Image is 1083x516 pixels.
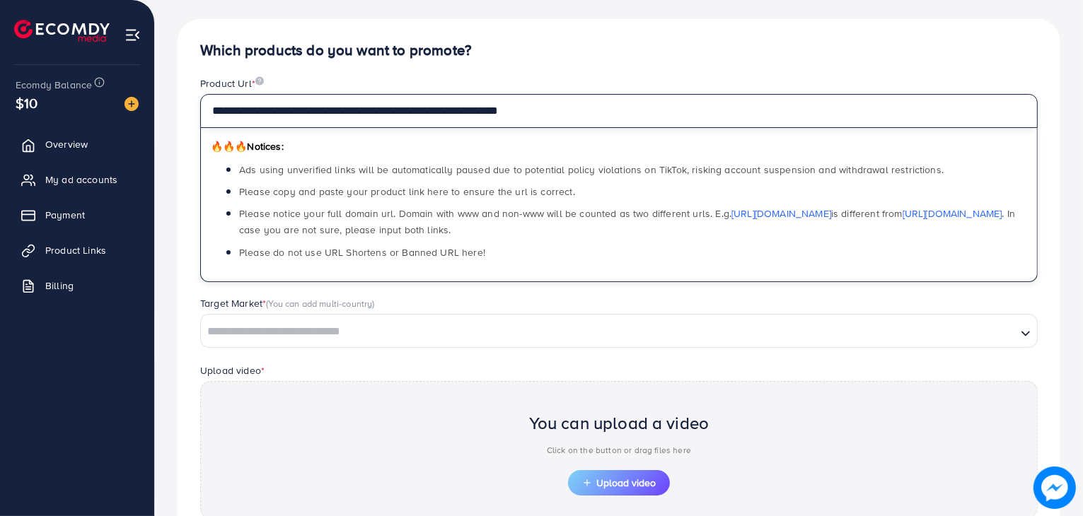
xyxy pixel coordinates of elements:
[731,206,831,221] a: [URL][DOMAIN_NAME]
[529,442,710,459] p: Click on the button or drag files here
[11,271,144,300] a: Billing
[239,184,575,199] span: Please copy and paste your product link here to ensure the url is correct.
[582,478,656,488] span: Upload video
[124,97,139,111] img: image
[255,76,264,86] img: image
[1033,467,1076,509] img: image
[211,139,284,153] span: Notices:
[11,130,144,158] a: Overview
[45,137,88,151] span: Overview
[239,245,485,259] span: Please do not use URL Shortens or Banned URL here!
[14,20,110,42] img: logo
[200,76,264,90] label: Product Url
[200,314,1038,348] div: Search for option
[45,208,85,222] span: Payment
[529,413,710,433] h2: You can upload a video
[239,163,944,177] span: Ads using unverified links will be automatically paused due to potential policy violations on Tik...
[16,93,37,113] span: $10
[45,243,106,257] span: Product Links
[11,165,144,194] a: My ad accounts
[239,206,1015,237] span: Please notice your full domain url. Domain with www and non-www will be counted as two different ...
[568,470,670,496] button: Upload video
[124,27,141,43] img: menu
[202,321,1015,343] input: Search for option
[200,296,375,310] label: Target Market
[16,78,92,92] span: Ecomdy Balance
[11,236,144,264] a: Product Links
[266,297,374,310] span: (You can add multi-country)
[211,139,247,153] span: 🔥🔥🔥
[200,363,265,377] label: Upload video
[45,278,74,293] span: Billing
[903,206,1002,221] a: [URL][DOMAIN_NAME]
[11,201,144,229] a: Payment
[200,42,1038,59] h4: Which products do you want to promote?
[45,172,117,187] span: My ad accounts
